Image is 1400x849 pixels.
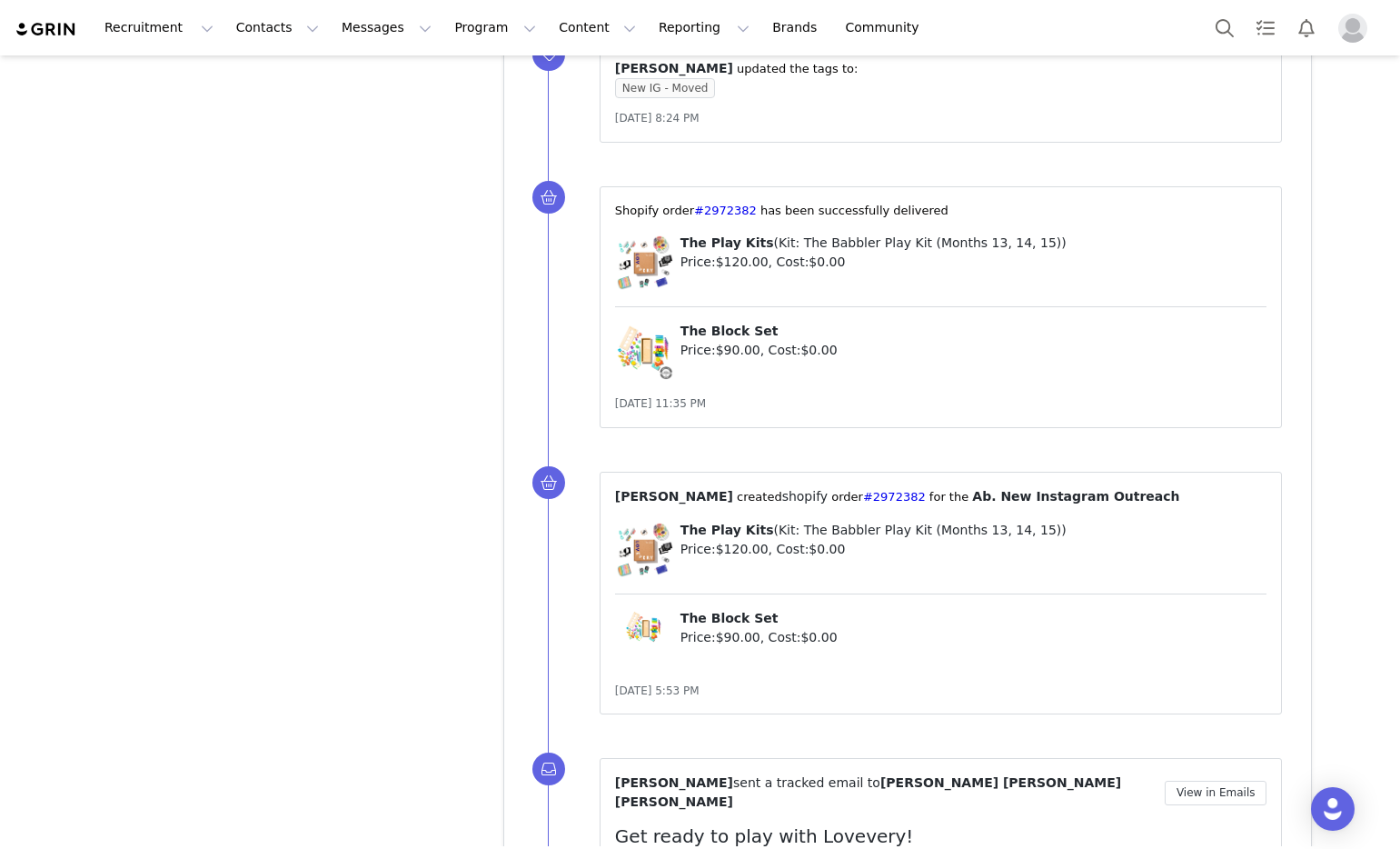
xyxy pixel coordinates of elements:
[615,61,733,75] span: [PERSON_NAME]
[1338,14,1367,43] img: placeholder-profile.jpg
[680,324,779,338] span: The Block Set
[680,234,1267,253] p: ( )
[809,542,845,556] span: $0.00
[615,112,700,125] span: [DATE] 8:24 PM
[680,540,1267,559] p: Price: , Cost:
[800,343,837,357] span: $0.00
[972,489,1179,504] span: Ab. New Instagram Outreach
[680,235,774,250] span: The Play Kits
[1286,7,1326,48] button: Notifications
[680,523,774,537] span: The Play Kits
[680,521,1267,540] p: ( )
[615,204,948,217] span: ⁨Shopify⁩ order⁨ ⁩ has been successfully delivered
[761,7,833,48] a: Brands
[694,204,757,217] a: #2972382
[782,489,828,504] span: shopify
[1165,781,1267,805] button: View in Emails
[615,684,700,697] span: [DATE] 5:53 PM
[648,7,760,48] button: Reporting
[680,253,1267,272] p: Price: , Cost:
[1205,7,1245,48] button: Search
[7,7,619,22] p: Hasn't shared
[779,523,1061,537] span: Kit: The Babbler Play Kit (Months 13, 14, 15)
[716,630,760,644] span: $90.00
[548,7,647,48] button: Content
[835,7,938,48] a: Community
[615,775,733,790] span: [PERSON_NAME]
[733,775,880,790] span: sent a tracked email to
[863,490,926,504] a: #2972382
[716,542,769,556] span: $120.00
[779,235,1061,250] span: Kit: The Babbler Play Kit (Months 13, 14, 15)
[15,21,78,38] img: grin logo
[94,7,224,48] button: Recruitment
[615,487,1267,506] p: ⁨ ⁩ created⁨ ⁩⁨⁩ order⁨ ⁩ for the ⁨ ⁩
[1311,787,1355,831] div: Open Intercom Messenger
[680,628,1267,647] p: Price: , Cost:
[615,59,1267,78] p: ⁨ ⁩ updated the tags to:
[1327,14,1385,43] button: Profile
[716,255,769,269] span: $120.00
[1246,7,1286,48] a: Tasks
[331,7,442,48] button: Messages
[615,78,716,98] span: New IG - Moved
[225,7,330,48] button: Contacts
[680,611,779,625] span: The Block Set
[716,343,760,357] span: $90.00
[680,341,1267,360] p: Price: , Cost:
[443,7,547,48] button: Program
[615,489,733,504] span: [PERSON_NAME]
[809,255,845,269] span: $0.00
[615,397,706,410] span: [DATE] 11:35 PM
[7,7,619,22] p: Last attempt
[800,630,837,644] span: $0.00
